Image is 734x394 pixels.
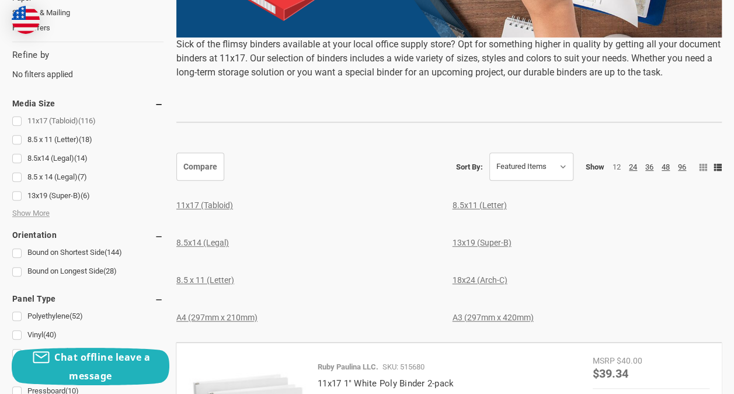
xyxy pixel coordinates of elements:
a: 8.5 x 14 (Legal) [12,170,164,185]
span: Sick of the flimsy binders available at your local office supply store? Opt for something higher ... [176,39,721,78]
a: 11x17 (Tabloid) [176,201,233,210]
span: (14) [74,154,88,163]
a: 12 [613,163,621,171]
p: Ruby Paulina LLC. [318,361,378,373]
a: Bound on Shortest Side [12,245,164,261]
span: (52) [69,312,83,320]
label: Sort By: [456,158,483,175]
a: 36 [645,163,653,171]
span: $40.00 [617,356,642,365]
h5: Refine by [12,49,164,62]
span: (6) [81,191,90,200]
a: Storage & Mailing [12,5,164,20]
a: Polyethylene [12,309,164,324]
a: 96 [678,163,686,171]
a: Bound on Longest Side [12,264,164,279]
a: 13x19 (Super-B) [12,188,164,204]
span: (7) [78,172,87,181]
span: Show More [12,208,50,219]
span: $39.34 [593,365,628,381]
p: SKU: 515680 [382,361,425,373]
span: (116) [78,116,96,125]
a: 13x19 (Super-B) [452,238,511,247]
a: 8.5x14 (Legal) [12,151,164,167]
div: MSRP [593,355,615,367]
span: (144) [105,248,122,257]
a: Free Offers [12,20,164,36]
a: 48 [662,163,670,171]
span: Show [586,161,604,172]
button: Chat offline leave a message [12,348,169,385]
span: Chat offline leave a message [54,351,150,382]
a: 8.5 x 11 (Letter) [12,132,164,148]
a: Vinyl [12,327,164,343]
a: 24 [629,163,637,171]
img: duty and tax information for United States [12,6,40,34]
a: 18x24 (Arch-C) [452,275,507,285]
span: (40) [43,330,57,339]
a: A3 (297mm x 420mm) [452,313,533,322]
h5: Orientation [12,228,164,242]
span: (28) [103,267,117,275]
a: 11x17 (Tabloid) [12,113,164,129]
a: Compare [176,153,224,181]
a: 8.5x11 (Letter) [452,201,506,210]
a: 8.5 x 11 (Letter) [176,275,234,285]
div: No filters applied [12,49,164,80]
iframe: Google Customer Reviews [638,362,734,394]
a: A4 (297mm x 210mm) [176,313,258,322]
span: (18) [79,135,92,144]
h5: Media Size [12,96,164,110]
a: 11x17 1" White Poly Binder 2-pack [318,378,454,389]
a: 8.5x14 (Legal) [176,238,229,247]
h5: Panel Type [12,292,164,306]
